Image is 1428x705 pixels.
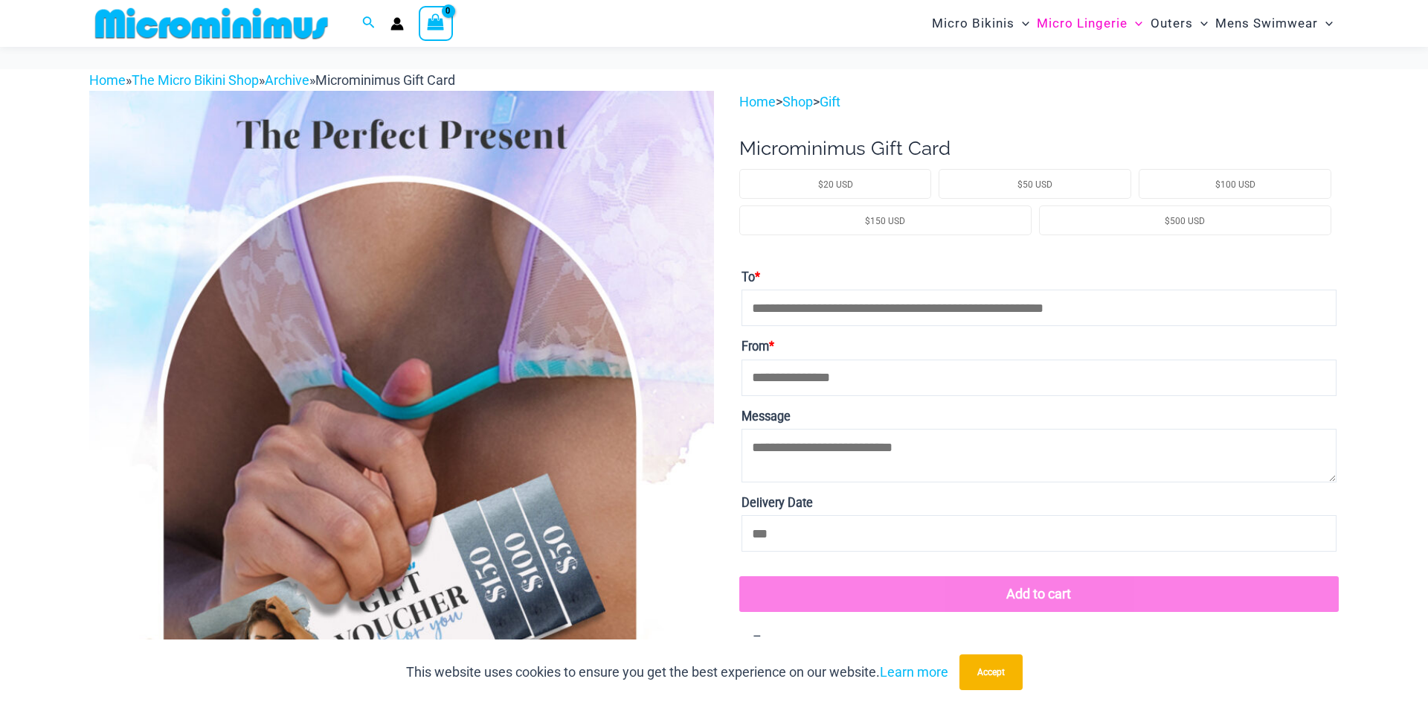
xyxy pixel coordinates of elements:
a: Search icon link [362,14,376,33]
p: > > [739,91,1339,113]
a: Micro LingerieMenu ToggleMenu Toggle [1033,4,1146,42]
span: $50 USD [1017,179,1052,190]
a: Archive [265,72,309,88]
span: $150 USD [865,216,905,226]
li: $20 USD [739,169,932,199]
span: Micro Lingerie [1037,4,1128,42]
span: $500 USD [1165,216,1205,226]
li: $500 USD [1039,205,1331,235]
div: – [739,576,1339,648]
span: Micro Bikinis [932,4,1014,42]
a: Micro BikinisMenu ToggleMenu Toggle [928,4,1033,42]
span: » » » [89,72,455,88]
span: Mens Swimwear [1215,4,1318,42]
span: Menu Toggle [1193,4,1208,42]
a: Shop [782,94,813,109]
span: $20 USD [818,179,853,190]
li: $50 USD [939,169,1131,199]
span: $100 USD [1215,179,1255,190]
a: Mens SwimwearMenu ToggleMenu Toggle [1212,4,1337,42]
h1: Microminimus Gift Card [739,137,1339,160]
p: This website uses cookies to ensure you get the best experience on our website. [406,661,948,683]
abbr: Required field [769,339,774,354]
label: Delivery Date [742,491,1337,515]
li: $100 USD [1139,169,1331,199]
span: Microminimus Gift Card [315,72,455,88]
a: The Micro Bikini Shop [132,72,259,88]
span: Menu Toggle [1318,4,1333,42]
button: Accept [959,654,1023,690]
nav: Site Navigation [926,2,1339,45]
a: Account icon link [390,17,404,31]
a: Learn more [880,664,948,680]
a: Home [739,94,776,109]
span: Menu Toggle [1014,4,1029,42]
label: Message [742,405,1337,429]
button: Add to cart [739,576,1339,612]
a: Home [89,72,126,88]
li: $150 USD [739,205,1032,235]
a: View Shopping Cart, empty [419,6,453,40]
label: To [742,266,1337,290]
span: Outers [1151,4,1193,42]
a: OutersMenu ToggleMenu Toggle [1147,4,1212,42]
label: From [742,335,1337,359]
a: Gift [820,94,840,109]
img: MM SHOP LOGO FLAT [89,7,334,40]
abbr: Required field [755,270,760,284]
span: Menu Toggle [1128,4,1142,42]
